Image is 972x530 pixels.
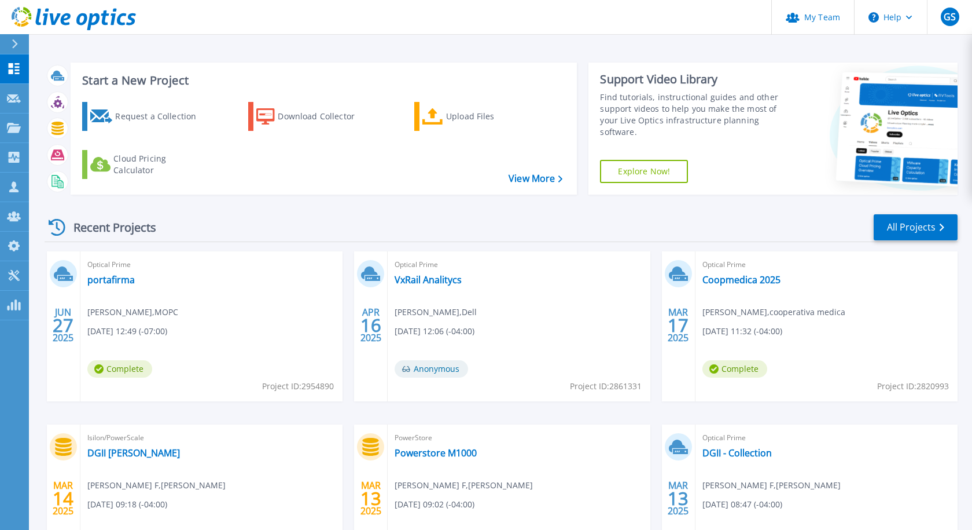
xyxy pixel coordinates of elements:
[278,105,370,128] div: Download Collector
[702,306,845,319] span: [PERSON_NAME] , cooperativa medica
[395,479,533,492] span: [PERSON_NAME] F , [PERSON_NAME]
[52,477,74,520] div: MAR 2025
[702,274,780,286] a: Coopmedica 2025
[667,304,689,346] div: MAR 2025
[702,479,841,492] span: [PERSON_NAME] F , [PERSON_NAME]
[667,477,689,520] div: MAR 2025
[668,494,689,503] span: 13
[82,102,211,131] a: Request a Collection
[600,92,786,138] div: Find tutorials, instructional guides and other support videos to help you make the most of your L...
[53,494,73,503] span: 14
[600,160,688,183] a: Explore Now!
[702,432,951,444] span: Optical Prime
[702,325,782,338] span: [DATE] 11:32 (-04:00)
[702,360,767,378] span: Complete
[877,380,949,393] span: Project ID: 2820993
[668,320,689,330] span: 17
[87,447,180,459] a: DGII [PERSON_NAME]
[600,72,786,87] div: Support Video Library
[446,105,539,128] div: Upload Files
[248,102,377,131] a: Download Collector
[87,498,167,511] span: [DATE] 09:18 (-04:00)
[395,258,643,271] span: Optical Prime
[395,360,468,378] span: Anonymous
[570,380,642,393] span: Project ID: 2861331
[82,150,211,179] a: Cloud Pricing Calculator
[87,306,178,319] span: [PERSON_NAME] , MOPC
[82,74,562,87] h3: Start a New Project
[874,214,958,240] a: All Projects
[87,274,135,286] a: portafirma
[509,173,562,184] a: View More
[360,477,382,520] div: MAR 2025
[702,498,782,511] span: [DATE] 08:47 (-04:00)
[944,12,956,21] span: GS
[87,258,336,271] span: Optical Prime
[360,494,381,503] span: 13
[395,432,643,444] span: PowerStore
[395,447,477,459] a: Powerstore M1000
[395,274,462,286] a: VxRail Analitycs
[87,432,336,444] span: Isilon/PowerScale
[87,360,152,378] span: Complete
[360,304,382,346] div: APR 2025
[360,320,381,330] span: 16
[52,304,74,346] div: JUN 2025
[702,258,951,271] span: Optical Prime
[702,447,772,459] a: DGII - Collection
[115,105,208,128] div: Request a Collection
[395,498,474,511] span: [DATE] 09:02 (-04:00)
[395,325,474,338] span: [DATE] 12:06 (-04:00)
[262,380,334,393] span: Project ID: 2954890
[414,102,543,131] a: Upload Files
[87,325,167,338] span: [DATE] 12:49 (-07:00)
[395,306,477,319] span: [PERSON_NAME] , Dell
[87,479,226,492] span: [PERSON_NAME] F , [PERSON_NAME]
[113,153,206,176] div: Cloud Pricing Calculator
[45,213,172,242] div: Recent Projects
[53,320,73,330] span: 27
